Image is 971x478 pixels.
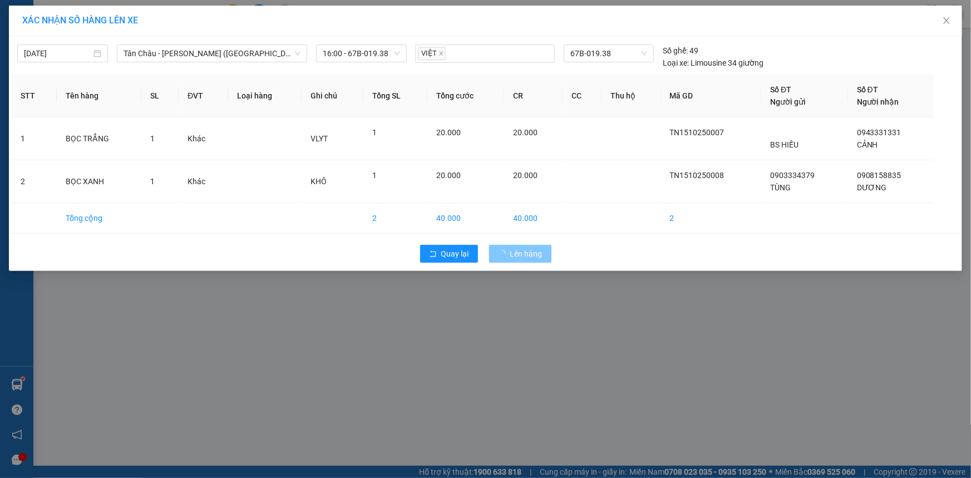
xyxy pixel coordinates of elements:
[770,183,791,192] span: TÙNG
[150,134,155,143] span: 1
[436,128,461,137] span: 20.000
[857,128,901,137] span: 0943331331
[302,75,363,117] th: Ghi chú
[57,117,142,160] td: BỌC TRẮNG
[372,171,377,180] span: 1
[372,128,377,137] span: 1
[663,45,698,57] div: 49
[563,75,601,117] th: CC
[942,16,951,25] span: close
[436,171,461,180] span: 20.000
[770,171,815,180] span: 0903334379
[857,140,878,149] span: CẢNH
[489,245,551,263] button: Lên hàng
[420,245,478,263] button: rollbackQuay lại
[513,128,538,137] span: 20.000
[857,171,901,180] span: 0908158835
[363,75,427,117] th: Tổng SL
[661,75,762,117] th: Mã GD
[663,57,763,69] div: Limousine 34 giường
[57,203,142,234] td: Tổng cộng
[770,140,799,149] span: BS HIẾU
[12,117,57,160] td: 1
[323,45,400,62] span: 16:00 - 67B-019.38
[228,75,302,117] th: Loại hàng
[363,203,427,234] td: 2
[427,203,504,234] td: 40.000
[857,85,878,94] span: Số ĐT
[504,75,563,117] th: CR
[429,250,437,259] span: rollback
[150,177,155,186] span: 1
[441,248,469,260] span: Quay lại
[427,75,504,117] th: Tổng cước
[857,183,887,192] span: DƯƠNG
[12,75,57,117] th: STT
[179,160,228,203] td: Khác
[504,203,563,234] td: 40.000
[570,45,647,62] span: 67B-019.38
[931,6,962,37] button: Close
[124,45,300,62] span: Tân Châu - Hồ Chí Minh (Giường)
[602,75,661,117] th: Thu hộ
[438,51,444,56] span: close
[663,45,688,57] span: Số ghế:
[57,75,142,117] th: Tên hàng
[22,15,138,26] span: XÁC NHẬN SỐ HÀNG LÊN XE
[24,47,91,60] input: 15/10/2025
[857,97,899,106] span: Người nhận
[661,203,762,234] td: 2
[770,97,806,106] span: Người gửi
[179,117,228,160] td: Khác
[141,75,179,117] th: SL
[179,75,228,117] th: ĐVT
[670,128,724,137] span: TN1510250007
[663,57,689,69] span: Loại xe:
[510,248,543,260] span: Lên hàng
[310,134,328,143] span: VLYT
[418,47,446,60] span: VIỆT
[57,160,142,203] td: BỌC XANH
[294,50,301,57] span: down
[770,85,791,94] span: Số ĐT
[310,177,327,186] span: KHÔ
[513,171,538,180] span: 20.000
[12,160,57,203] td: 2
[498,250,510,258] span: loading
[670,171,724,180] span: TN1510250008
